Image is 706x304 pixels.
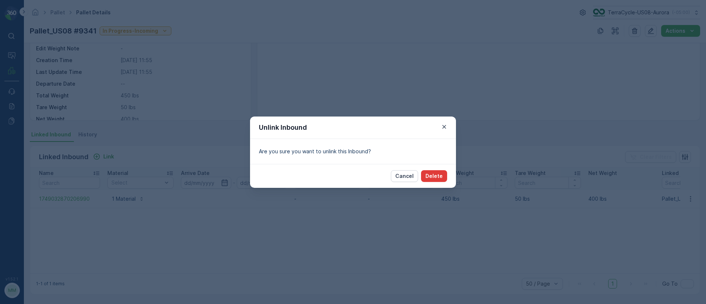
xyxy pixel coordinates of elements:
p: Are you sure you want to unlink this Inbound? [259,148,447,155]
button: Delete [421,170,447,182]
button: Cancel [391,170,418,182]
p: Unlink Inbound [259,122,307,133]
p: Cancel [395,172,414,180]
p: Delete [425,172,443,180]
